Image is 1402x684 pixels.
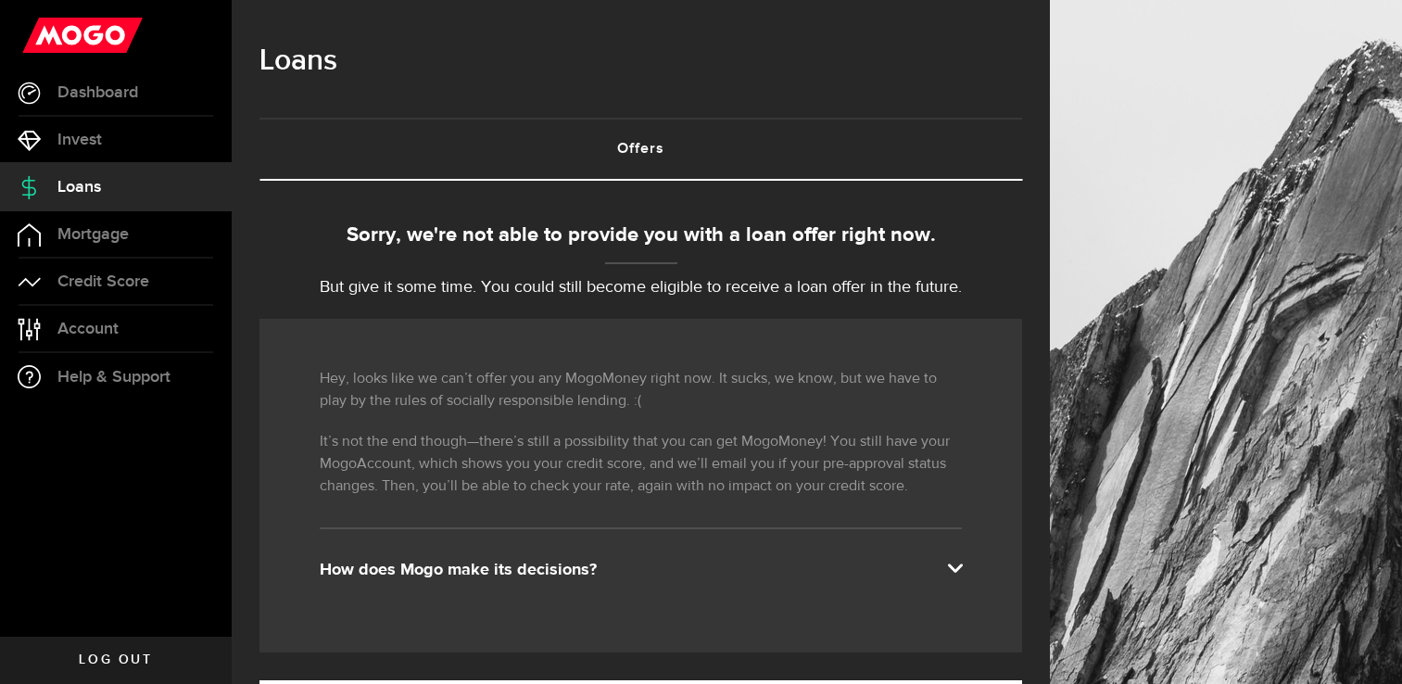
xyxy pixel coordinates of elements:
a: Offers [259,120,1022,179]
span: Loans [57,179,101,196]
span: Help & Support [57,369,171,386]
p: It’s not the end though—there’s still a possibility that you can get MogoMoney! You still have yo... [320,431,962,498]
div: How does Mogo make its decisions? [320,559,962,581]
p: But give it some time. You could still become eligible to receive a loan offer in the future. [259,275,1022,300]
div: Sorry, we're not able to provide you with a loan offer right now. [259,221,1022,251]
p: Hey, looks like we can’t offer you any MogoMoney right now. It sucks, we know, but we have to pla... [320,368,962,412]
iframe: LiveChat chat widget [1324,606,1402,684]
span: Account [57,321,119,337]
span: Mortgage [57,226,129,243]
span: Dashboard [57,84,138,101]
span: Invest [57,132,102,148]
ul: Tabs Navigation [259,118,1022,181]
span: Credit Score [57,273,149,290]
h1: Loans [259,37,1022,85]
span: Log out [79,653,152,666]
